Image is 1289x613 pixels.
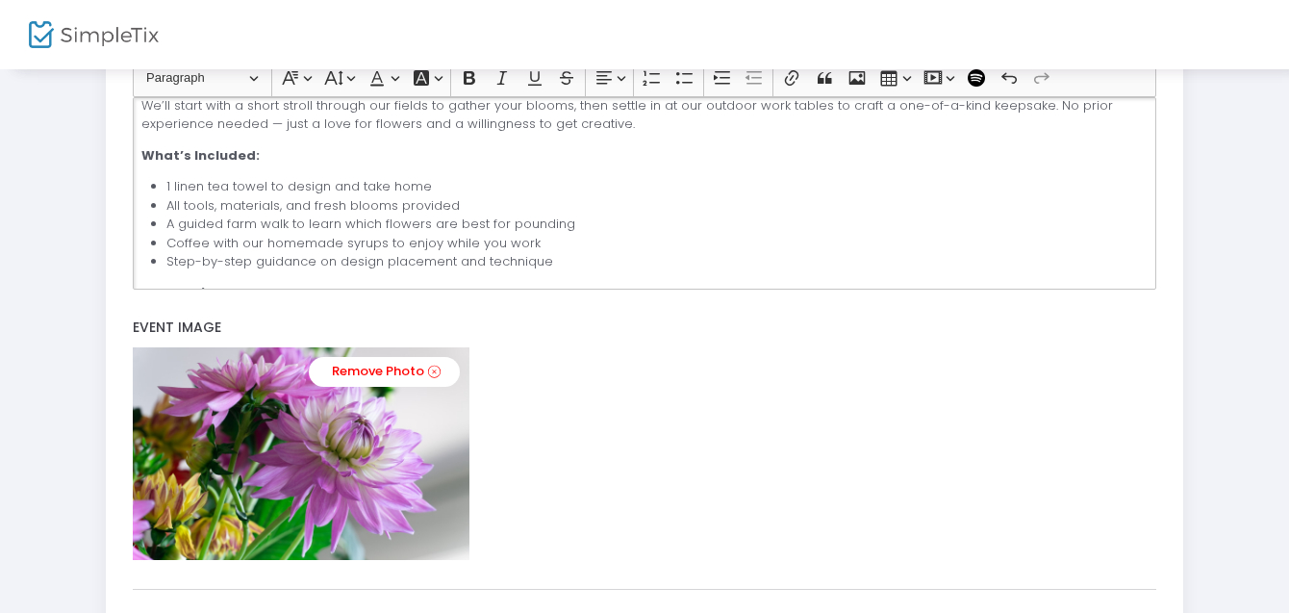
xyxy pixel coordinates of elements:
li: A guided farm walk to learn which flowers are best for pounding [166,215,1148,234]
li: All tools, materials, and fresh blooms provided [166,196,1148,216]
p: We’ll start with a short stroll through our fields to gather your blooms, then settle in at our o... [141,96,1148,134]
strong: What’s Included: [141,146,260,165]
span: Event Image [133,318,221,337]
strong: Date & Time: [141,284,231,302]
a: Remove Photo [309,357,460,387]
li: Step-by-step guidance on design placement and technique [166,252,1148,271]
span: Paragraph [146,66,246,89]
div: Editor toolbar [133,58,1155,96]
li: Coffee with our homemade syrups to enjoy while you work [166,234,1148,253]
div: Rich Text Editor, main [133,97,1155,290]
p: [DATE] 9:00 - 11:00 AM [141,284,1148,341]
button: Paragraph [138,63,267,92]
li: 1 linen tea towel to design and take home [166,177,1148,196]
img: CrVyAAAAABJRU5ErkJggg== [133,347,469,559]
